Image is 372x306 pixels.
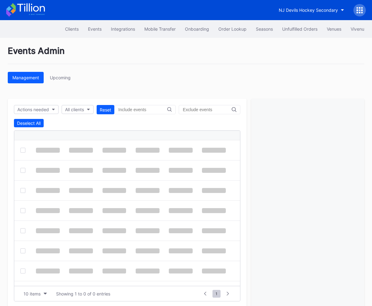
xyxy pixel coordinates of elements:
[322,23,346,35] button: Venues
[346,23,369,35] button: Vivenu
[14,119,44,127] button: Deselect All
[97,105,114,114] button: Reset
[282,26,317,32] div: Unfulfilled Orders
[8,72,44,83] button: Management
[83,23,106,35] button: Events
[106,23,140,35] button: Integrations
[278,23,322,35] button: Unfulfilled Orders
[144,26,176,32] div: Mobile Transfer
[140,23,180,35] button: Mobile Transfer
[60,23,83,35] button: Clients
[20,290,50,298] button: 10 items
[118,107,167,112] input: Include events
[88,26,102,32] div: Events
[24,291,41,296] div: 10 items
[274,4,349,16] button: NJ Devils Hockey Secondary
[183,107,232,112] input: Exclude events
[214,23,251,35] button: Order Lookup
[62,105,94,114] button: All clients
[65,107,84,112] div: All clients
[100,107,111,112] div: Reset
[212,290,221,298] span: 1
[8,46,364,64] div: Events Admin
[12,75,39,80] div: Management
[17,120,41,126] div: Deselect All
[256,26,273,32] div: Seasons
[218,26,247,32] div: Order Lookup
[327,26,341,32] div: Venues
[56,291,110,296] div: Showing 1 to 0 of 0 entries
[351,26,364,32] div: Vivenu
[50,75,71,80] div: Upcoming
[180,23,214,35] button: Onboarding
[14,105,59,114] button: Actions needed
[251,23,278,35] button: Seasons
[17,107,49,112] div: Actions needed
[111,26,135,32] div: Integrations
[45,72,75,83] button: Upcoming
[65,26,79,32] div: Clients
[279,7,338,13] div: NJ Devils Hockey Secondary
[185,26,209,32] div: Onboarding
